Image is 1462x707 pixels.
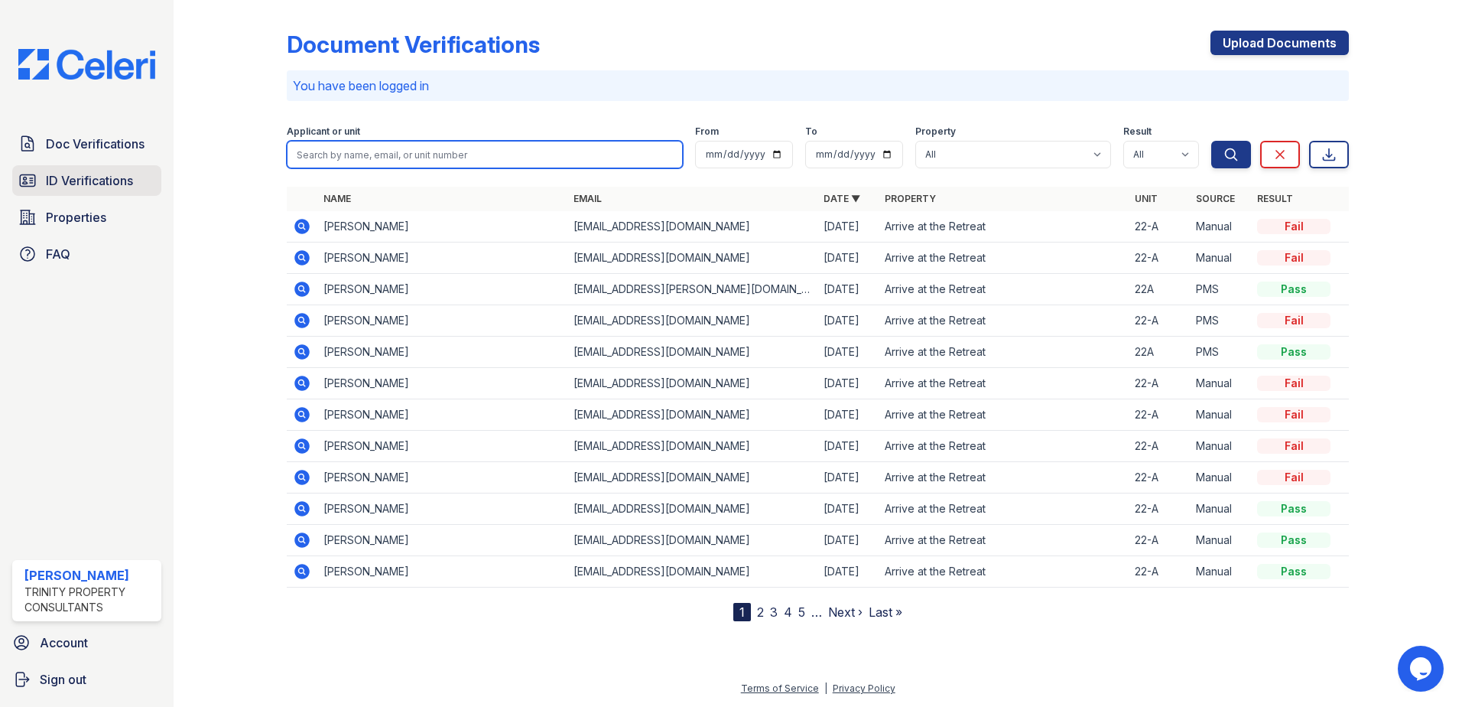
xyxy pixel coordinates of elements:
td: [DATE] [817,337,879,368]
a: Terms of Service [741,683,819,694]
td: Arrive at the Retreat [879,274,1129,305]
td: [EMAIL_ADDRESS][DOMAIN_NAME] [567,337,817,368]
div: [PERSON_NAME] [24,566,155,585]
td: Manual [1190,243,1251,274]
div: Fail [1257,376,1330,391]
td: Arrive at the Retreat [879,211,1129,243]
td: 22-A [1129,211,1190,243]
td: Arrive at the Retreat [879,556,1129,588]
td: Arrive at the Retreat [879,399,1129,431]
td: Arrive at the Retreat [879,337,1129,368]
div: 1 [733,603,751,621]
td: PMS [1190,274,1251,305]
td: PMS [1190,337,1251,368]
a: 4 [784,604,792,620]
td: [DATE] [817,556,879,588]
td: 22-A [1129,368,1190,399]
a: ID Verifications [12,165,161,196]
td: [PERSON_NAME] [317,243,567,274]
td: 22A [1129,337,1190,368]
td: 22-A [1129,494,1190,525]
td: Arrive at the Retreat [879,305,1129,337]
td: 22-A [1129,243,1190,274]
a: Source [1196,193,1235,204]
input: Search by name, email, or unit number [287,141,683,168]
td: 22-A [1129,399,1190,431]
td: [PERSON_NAME] [317,494,567,525]
a: Doc Verifications [12,129,161,159]
span: ID Verifications [46,171,133,190]
td: Arrive at the Retreat [879,431,1129,462]
td: [DATE] [817,211,879,243]
td: [PERSON_NAME] [317,211,567,243]
td: [PERSON_NAME] [317,368,567,399]
td: [EMAIL_ADDRESS][DOMAIN_NAME] [567,431,817,462]
a: 2 [757,604,764,620]
td: [EMAIL_ADDRESS][DOMAIN_NAME] [567,305,817,337]
td: [DATE] [817,525,879,556]
td: 22-A [1129,556,1190,588]
label: Result [1123,125,1152,138]
td: [PERSON_NAME] [317,274,567,305]
td: [PERSON_NAME] [317,525,567,556]
a: 3 [770,604,778,620]
td: 22-A [1129,462,1190,494]
td: [EMAIL_ADDRESS][DOMAIN_NAME] [567,556,817,588]
td: [DATE] [817,431,879,462]
a: Unit [1135,193,1158,204]
td: Manual [1190,399,1251,431]
div: Fail [1257,313,1330,328]
a: Sign out [6,664,167,695]
label: From [695,125,719,138]
a: Last » [869,604,902,620]
td: [DATE] [817,243,879,274]
span: Sign out [40,670,86,689]
td: [EMAIL_ADDRESS][PERSON_NAME][DOMAIN_NAME] [567,274,817,305]
span: Doc Verifications [46,135,145,153]
a: Upload Documents [1210,31,1349,55]
td: Arrive at the Retreat [879,368,1129,399]
a: Email [573,193,602,204]
a: Account [6,627,167,658]
span: … [811,603,822,621]
td: Manual [1190,431,1251,462]
td: Manual [1190,211,1251,243]
td: [PERSON_NAME] [317,556,567,588]
div: Fail [1257,250,1330,266]
td: [EMAIL_ADDRESS][DOMAIN_NAME] [567,494,817,525]
td: PMS [1190,305,1251,337]
a: 5 [798,604,805,620]
td: 22A [1129,274,1190,305]
td: [EMAIL_ADDRESS][DOMAIN_NAME] [567,211,817,243]
td: [PERSON_NAME] [317,337,567,368]
div: Document Verifications [287,31,540,58]
span: Properties [46,208,106,226]
td: Manual [1190,525,1251,556]
td: [DATE] [817,368,879,399]
p: You have been logged in [293,77,1343,95]
a: Date ▼ [824,193,860,204]
div: Fail [1257,470,1330,485]
td: Manual [1190,462,1251,494]
a: Privacy Policy [833,683,895,694]
div: Pass [1257,344,1330,360]
div: Pass [1257,533,1330,548]
label: Applicant or unit [287,125,360,138]
td: [PERSON_NAME] [317,431,567,462]
div: | [824,683,827,694]
a: Property [885,193,936,204]
td: 22-A [1129,305,1190,337]
div: Pass [1257,282,1330,297]
td: [DATE] [817,462,879,494]
td: [EMAIL_ADDRESS][DOMAIN_NAME] [567,243,817,274]
td: [DATE] [817,305,879,337]
td: [EMAIL_ADDRESS][DOMAIN_NAME] [567,462,817,494]
td: [EMAIL_ADDRESS][DOMAIN_NAME] [567,399,817,431]
div: Fail [1257,438,1330,454]
td: [DATE] [817,274,879,305]
a: Properties [12,202,161,233]
td: Arrive at the Retreat [879,494,1129,525]
td: [EMAIL_ADDRESS][DOMAIN_NAME] [567,525,817,556]
td: Manual [1190,494,1251,525]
